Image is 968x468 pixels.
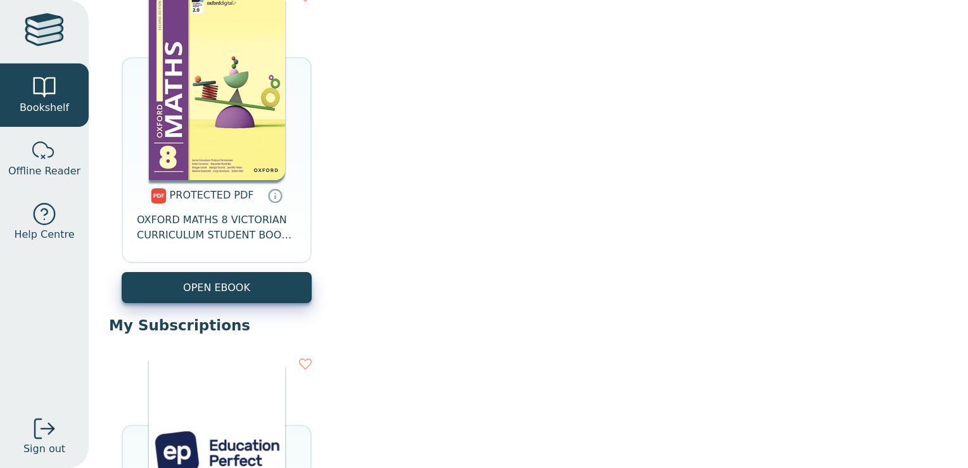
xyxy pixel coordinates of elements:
span: Sign out [23,441,65,457]
span: Help Centre [14,227,74,242]
span: OXFORD MATHS 8 VICTORIAN CURRICULUM STUDENT BOOK DIGITAL ACCESS 2E [137,212,296,243]
span: PROTECTED PDF [170,189,254,201]
span: Offline Reader [8,164,80,179]
span: Bookshelf [20,100,69,115]
a: Protected PDFs cannot be printed, copied or shared. They can be accessed online through Education... [267,188,283,203]
a: OPEN EBOOK [122,272,312,303]
p: My Subscriptions [109,316,948,335]
img: pdf.svg [151,188,167,204]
